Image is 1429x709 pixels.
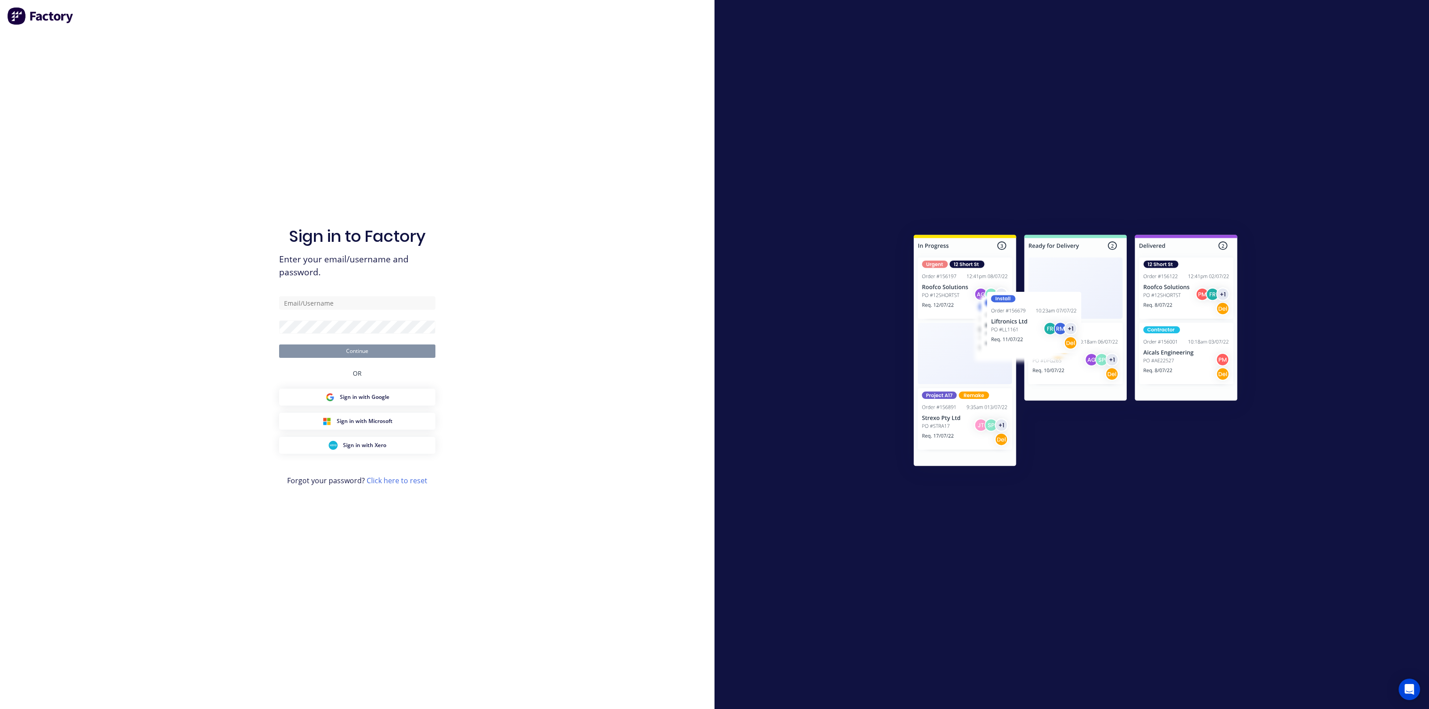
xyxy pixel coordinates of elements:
[322,417,331,426] img: Microsoft Sign in
[279,296,435,310] input: Email/Username
[279,253,435,279] span: Enter your email/username and password.
[329,441,338,450] img: Xero Sign in
[289,227,426,246] h1: Sign in to Factory
[279,437,435,454] button: Xero Sign inSign in with Xero
[353,358,362,389] div: OR
[326,393,334,402] img: Google Sign in
[340,393,389,401] span: Sign in with Google
[343,441,386,449] span: Sign in with Xero
[279,344,435,358] button: Continue
[287,475,427,486] span: Forgot your password?
[279,389,435,406] button: Google Sign inSign in with Google
[894,217,1257,487] img: Sign in
[279,413,435,430] button: Microsoft Sign inSign in with Microsoft
[337,417,393,425] span: Sign in with Microsoft
[7,7,74,25] img: Factory
[367,476,427,485] a: Click here to reset
[1399,679,1420,700] div: Open Intercom Messenger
